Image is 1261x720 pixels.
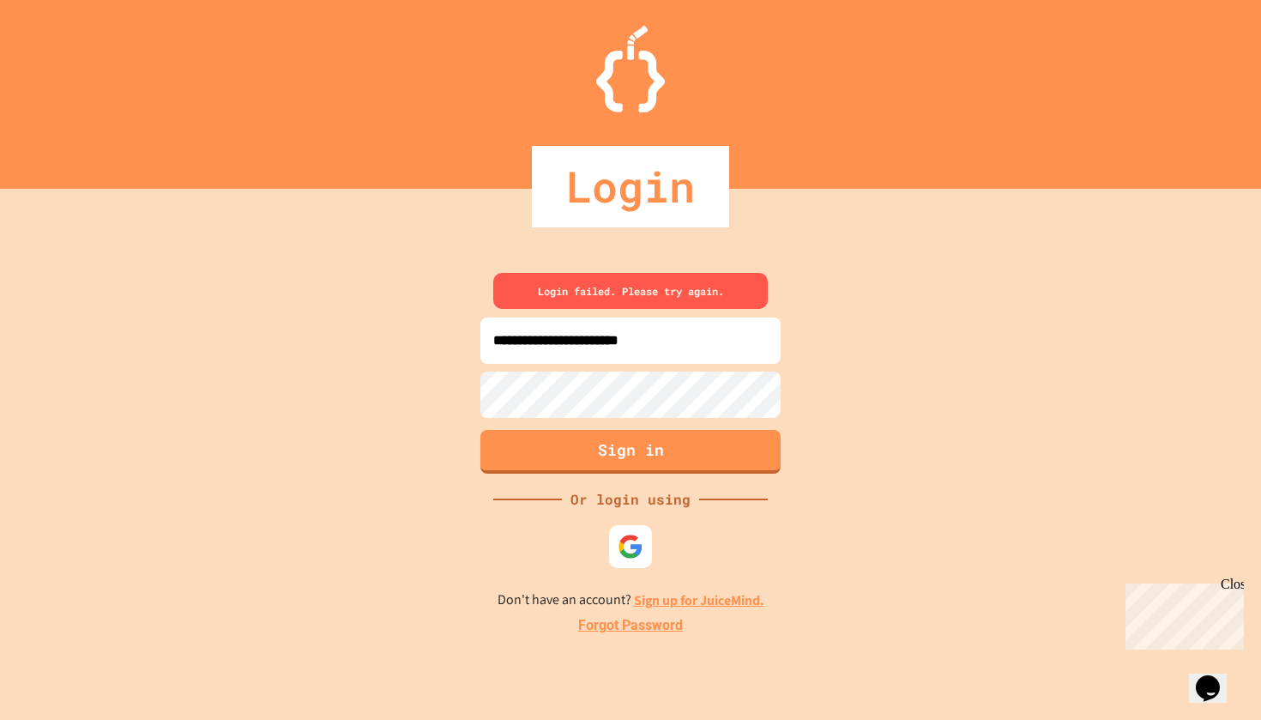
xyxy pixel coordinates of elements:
[634,591,764,609] a: Sign up for JuiceMind.
[562,489,699,510] div: Or login using
[532,146,729,227] div: Login
[480,430,781,474] button: Sign in
[618,534,643,560] img: google-icon.svg
[498,590,764,611] p: Don't have an account?
[7,7,118,109] div: Chat with us now!Close
[1119,577,1244,650] iframe: chat widget
[596,26,665,112] img: Logo.svg
[1189,651,1244,703] iframe: chat widget
[578,615,683,636] a: Forgot Password
[493,273,768,309] div: Login failed. Please try again.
